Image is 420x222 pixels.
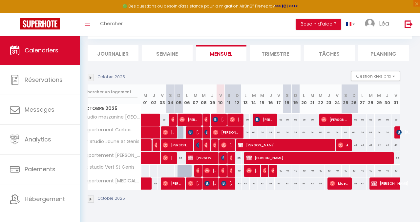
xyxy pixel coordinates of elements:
[188,152,215,164] span: [PERSON_NAME]
[333,84,341,114] th: 24
[316,84,325,114] th: 22
[191,84,199,114] th: 07
[233,84,241,114] th: 12
[321,113,348,126] span: [PERSON_NAME]
[77,114,142,121] span: Studio mezzanine [GEOGRAPHIC_DATA]
[241,126,250,139] div: 64
[221,152,224,164] span: [PERSON_NAME]
[98,74,125,80] p: Octobre 2025
[177,92,180,99] abbr: D
[258,126,266,139] div: 64
[196,45,247,61] li: Mensuel
[310,92,314,99] abbr: M
[219,92,222,99] abbr: V
[238,139,331,151] span: [PERSON_NAME]
[291,84,300,114] th: 19
[325,165,333,177] div: 40
[25,46,58,54] span: Calendriers
[233,177,241,190] div: 83
[25,195,65,203] span: Hébergement
[183,84,191,114] th: 06
[283,114,291,126] div: 56
[269,92,272,99] abbr: J
[161,92,164,99] abbr: V
[204,113,207,126] span: [PERSON_NAME]
[350,165,358,177] div: 40
[169,92,172,99] abbr: S
[194,92,198,99] abbr: M
[300,165,308,177] div: 40
[246,152,388,164] span: [PERSON_NAME]
[175,152,183,164] div: 65
[252,92,256,99] abbr: M
[98,195,125,202] p: Octobre 2025
[77,177,142,185] span: Appartement [MEDICAL_DATA] Oullins
[308,114,316,126] div: 56
[277,92,280,99] abbr: V
[350,139,358,151] div: 42
[275,177,283,190] div: 83
[275,3,298,9] strong: >>> ICI <<<<
[25,135,51,143] span: Analytics
[271,164,274,177] span: [PERSON_NAME]-[PERSON_NAME]
[233,152,241,164] div: 65
[375,126,383,139] div: 64
[308,84,316,114] th: 21
[241,84,250,114] th: 13
[396,126,411,139] span: [PERSON_NAME]
[304,45,355,61] li: Tâches
[163,126,174,139] span: [PERSON_NAME]
[233,165,241,177] div: 40
[275,165,283,177] div: 40
[204,177,215,190] span: [PERSON_NAME]
[308,165,316,177] div: 40
[179,113,199,126] span: [PERSON_NAME]
[236,92,239,99] abbr: D
[330,177,349,190] span: Maeva Vienne
[25,165,55,173] span: Paiements
[391,84,400,114] th: 31
[316,126,325,139] div: 64
[155,139,157,151] span: [PERSON_NAME]
[350,114,358,126] div: 56
[244,92,246,99] abbr: L
[319,92,323,99] abbr: M
[283,177,291,190] div: 83
[225,84,233,114] th: 11
[77,139,139,144] span: Petit Studio Jaune St Genis
[241,177,250,190] div: 83
[196,164,199,177] span: [PERSON_NAME]
[325,126,333,139] div: 64
[100,20,123,27] span: Chercher
[202,92,206,99] abbr: M
[230,152,232,164] span: [PERSON_NAME]
[358,177,366,190] div: 83
[358,45,409,61] li: Planning
[88,45,138,61] li: Journalier
[286,92,289,99] abbr: S
[266,84,275,114] th: 16
[303,92,305,99] abbr: L
[175,84,183,114] th: 05
[342,126,350,139] div: 64
[211,92,214,99] abbr: J
[300,177,308,190] div: 83
[367,126,375,139] div: 64
[350,126,358,139] div: 64
[291,114,300,126] div: 56
[283,126,291,139] div: 64
[221,164,224,177] span: [PERSON_NAME] [PERSON_NAME]
[358,165,366,177] div: 40
[296,19,341,30] button: Besoin d'aide ?
[358,126,366,139] div: 64
[246,164,257,177] span: [PERSON_NAME]
[79,86,137,98] input: Rechercher un logement...
[141,84,150,114] th: 01
[391,139,400,151] div: 42
[250,126,258,139] div: 64
[383,126,391,139] div: 64
[361,92,363,99] abbr: L
[250,45,301,61] li: Trimestre
[77,126,133,134] span: Appartement Corbas
[188,126,199,139] span: [PERSON_NAME]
